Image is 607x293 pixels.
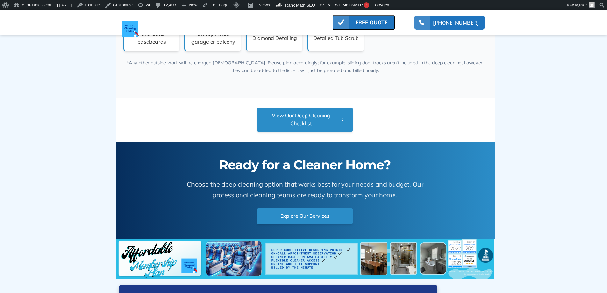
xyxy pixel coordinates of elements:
[257,208,353,224] a: Explore Our Services
[180,179,430,201] p: Choose the deep cleaning option that works best for your needs and budget. Our professional clean...
[123,25,180,51] div: Hand detail baseboards
[333,15,395,30] button: FREE QUOTE
[364,2,369,8] span: !
[285,3,315,8] span: Rank Math SEO
[257,108,353,132] a: View Our Deep Cleaning Checklist
[184,25,241,51] div: Sweep inside garage or balcony
[116,239,495,279] img: $110 Affordable Upkeep Standard Cleaning | Affordable Cleaning Today
[414,16,485,30] button: [PHONE_NUMBER]
[123,59,487,75] p: *Any other outside work will be charged [DEMOGRAPHIC_DATA]. Please plan accordingly; for example,...
[579,3,587,7] span: user
[246,25,302,51] div: Diamond Detailing
[180,157,430,172] h2: Ready for a Cleaner Home?
[307,25,364,51] div: Detailed Tub Scrub
[433,19,479,26] a: [PHONE_NUMBER]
